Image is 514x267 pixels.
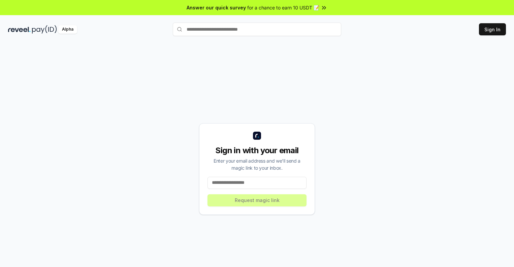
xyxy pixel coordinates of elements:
[58,25,77,34] div: Alpha
[32,25,57,34] img: pay_id
[253,132,261,140] img: logo_small
[207,157,307,171] div: Enter your email address and we’ll send a magic link to your inbox.
[8,25,31,34] img: reveel_dark
[479,23,506,35] button: Sign In
[207,145,307,156] div: Sign in with your email
[187,4,246,11] span: Answer our quick survey
[247,4,319,11] span: for a chance to earn 10 USDT 📝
